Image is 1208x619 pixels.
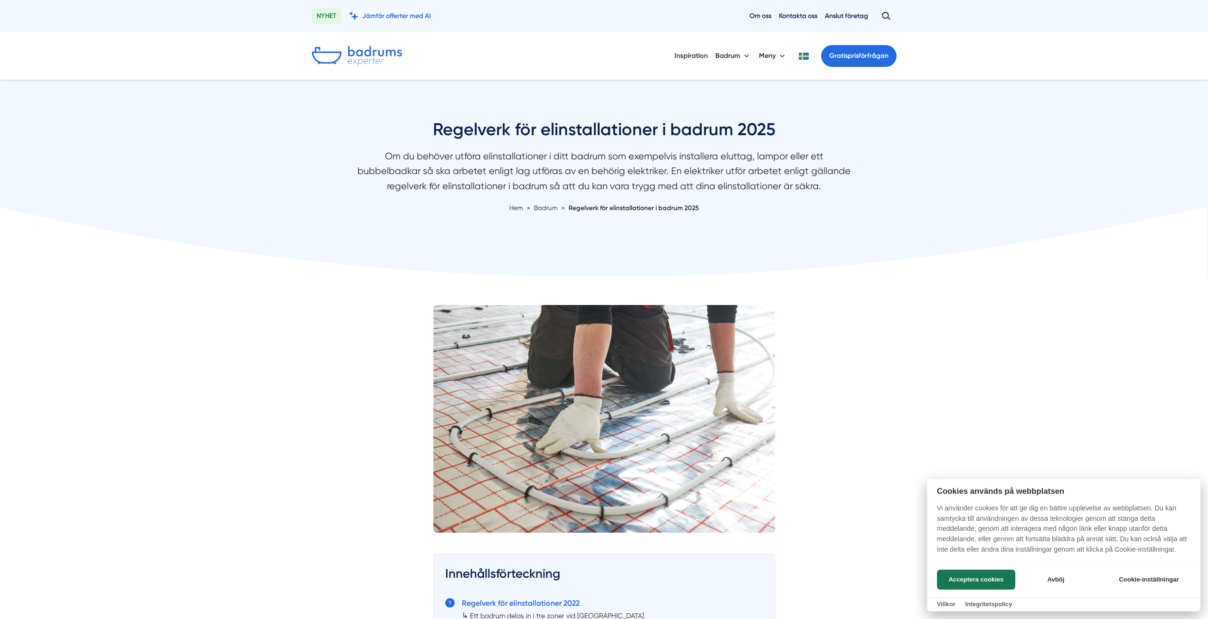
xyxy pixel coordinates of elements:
h2: Cookies används på webbplatsen [927,487,1200,496]
button: Cookie-inställningar [1107,570,1190,590]
a: Villkor [937,601,955,608]
button: Acceptera cookies [937,570,1015,590]
button: Avböj [1018,570,1094,590]
p: Vi använder cookies för att ge dig en bättre upplevelse av webbplatsen. Du kan samtycka till anvä... [927,503,1200,561]
a: Integritetspolicy [965,601,1012,608]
